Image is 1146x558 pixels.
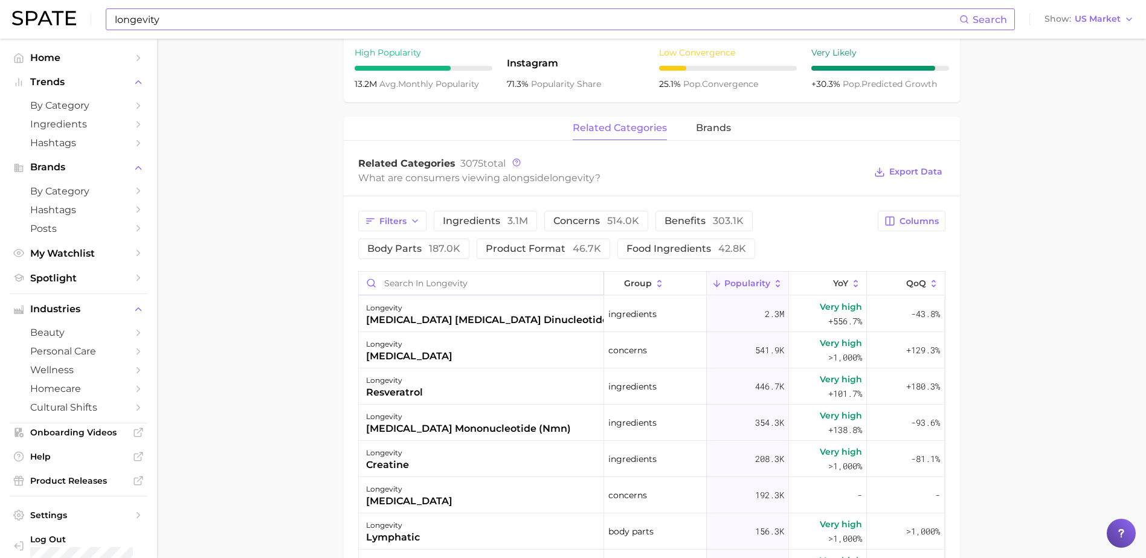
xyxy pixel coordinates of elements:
abbr: popularity index [683,79,702,89]
span: 13.2m [355,79,379,89]
span: 303.1k [713,215,744,226]
span: food ingredients [626,244,746,254]
div: [MEDICAL_DATA] [366,349,452,364]
div: longevity [366,446,409,460]
span: personal care [30,345,127,357]
abbr: popularity index [843,79,861,89]
span: predicted growth [843,79,937,89]
span: 192.3k [755,488,784,502]
input: Search here for a brand, industry, or ingredient [114,9,959,30]
a: beauty [10,323,147,342]
span: +138.8% [828,423,862,437]
span: ingredients [443,216,528,226]
span: Filters [379,216,407,226]
span: total [460,158,506,169]
span: Very high [820,517,862,531]
div: nicotinamide adenine dinucleotide (nad) [359,296,604,332]
div: longevity [366,301,639,315]
div: 2 / 10 [659,66,797,71]
span: 187.0k [429,243,460,254]
span: 446.7k [755,379,784,394]
div: High Popularity [355,45,492,60]
div: Very Likely [811,45,949,60]
span: Ingredients [30,118,127,130]
span: body parts [367,244,460,254]
span: Very high [820,372,862,386]
span: Hashtags [30,137,127,149]
span: by Category [30,185,127,197]
span: -93.6% [911,415,940,430]
span: ingredients [608,307,657,321]
span: 71.3% [507,79,531,89]
span: Very high [820,300,862,314]
a: Settings [10,506,147,524]
button: longevitycreatineingredients208.3kVery high>1,000%-81.1% [359,441,945,477]
button: longevityresveratrolingredients446.7kVery high+101.7%+180.3% [359,368,945,405]
div: longevity [366,337,452,351]
span: 541.9k [755,343,784,358]
span: ingredients [608,452,657,466]
span: product format [486,244,601,254]
div: longevity [366,518,420,533]
span: +129.3% [906,343,940,358]
span: longevity [550,172,595,184]
a: Posts [10,219,147,238]
a: by Category [10,182,147,200]
span: Popularity [724,278,770,288]
div: 7 / 10 [355,66,492,71]
span: Trends [30,77,127,88]
span: Very high [820,408,862,423]
a: Product Releases [10,472,147,490]
div: [MEDICAL_DATA] mononucleotide (nmn) [366,422,571,436]
span: Settings [30,510,127,521]
div: 9 / 10 [811,66,949,71]
span: 3075 [460,158,483,169]
div: longevity [366,482,452,496]
a: Hashtags [10,133,147,152]
a: wellness [10,361,147,379]
span: homecare [30,383,127,394]
span: >1,000% [828,351,862,363]
button: ShowUS Market [1041,11,1137,27]
a: My Watchlist [10,244,147,263]
span: 156.3k [755,524,784,539]
span: +180.3% [906,379,940,394]
button: Export Data [871,164,945,181]
button: longevity[MEDICAL_DATA]concerns192.3k-- [359,477,945,513]
a: Home [10,48,147,67]
span: US Market [1075,16,1121,22]
span: Columns [900,216,939,226]
span: Log Out [30,534,138,545]
span: brands [696,123,731,133]
button: longevitylymphaticbody parts156.3kVery high>1,000%>1,000% [359,513,945,550]
span: >1,000% [906,525,940,537]
span: monthly popularity [379,79,479,89]
button: Popularity [707,272,789,295]
span: concerns [608,488,647,502]
a: Hashtags [10,200,147,219]
div: longevity [366,409,571,424]
span: - [935,488,940,502]
button: Columns [878,211,945,231]
span: 2.3m [765,307,784,321]
span: Product Releases [30,475,127,486]
div: longevity [366,373,423,388]
button: Trends [10,73,147,91]
span: Onboarding Videos [30,427,127,438]
span: ingredients [608,379,657,394]
span: Very high [820,444,862,459]
button: longevity[MEDICAL_DATA] mononucleotide (nmn)ingredients354.3kVery high+138.8%-93.6% [359,405,945,441]
span: wellness [30,364,127,376]
span: convergence [683,79,758,89]
span: body parts [608,524,654,539]
a: Help [10,447,147,466]
div: creatine [366,458,409,472]
span: Related Categories [358,158,456,169]
span: 25.1% [659,79,683,89]
span: concerns [553,216,639,226]
span: cultural shifts [30,402,127,413]
button: longevity[MEDICAL_DATA] [MEDICAL_DATA] dinucleotide (nad)ingredients2.3mVery high+556.7%-43.8% [359,296,945,332]
span: +30.3% [811,79,843,89]
abbr: average [379,79,398,89]
span: Show [1045,16,1071,22]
